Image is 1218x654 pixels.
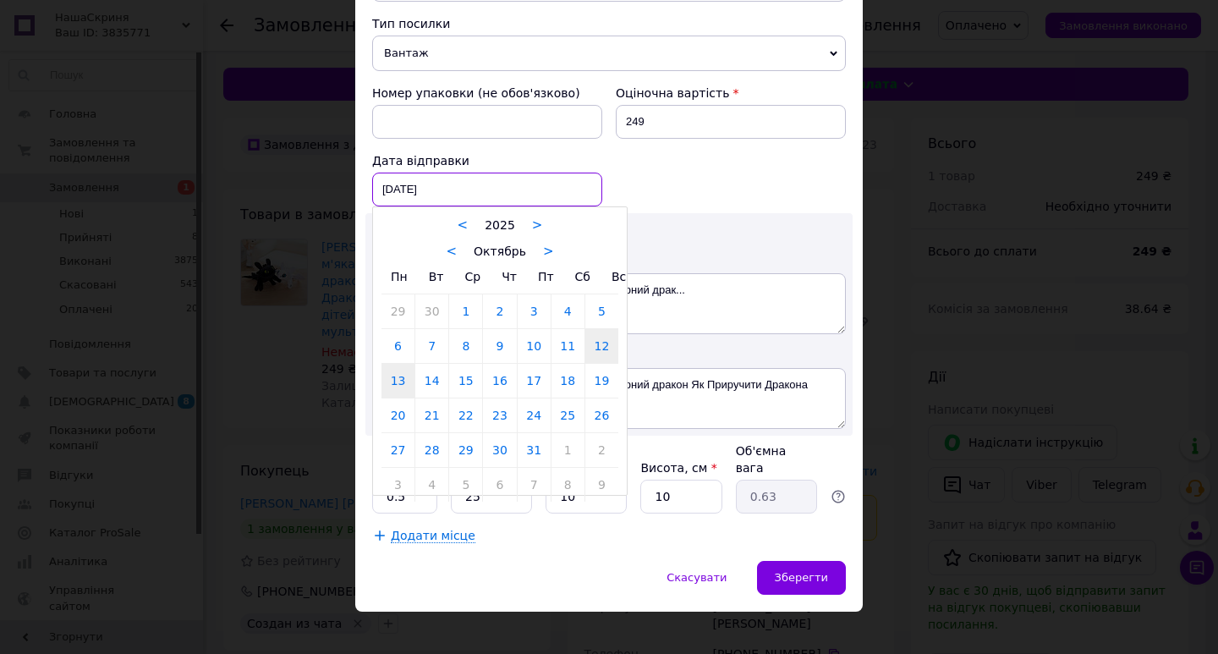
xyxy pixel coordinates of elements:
[551,468,584,502] a: 8
[775,571,828,584] span: Зберегти
[415,433,448,467] a: 28
[485,218,515,232] span: 2025
[518,294,551,328] a: 3
[551,364,584,398] a: 18
[415,329,448,363] a: 7
[612,270,626,283] span: Вс
[538,270,554,283] span: Пт
[551,398,584,432] a: 25
[585,468,618,502] a: 9
[415,398,448,432] a: 21
[532,217,543,233] a: >
[483,468,516,502] a: 6
[483,364,516,398] a: 16
[381,433,414,467] a: 27
[447,244,458,259] a: <
[449,468,482,502] a: 5
[483,294,516,328] a: 2
[585,329,618,363] a: 12
[518,398,551,432] a: 24
[551,329,584,363] a: 11
[551,433,584,467] a: 1
[391,270,408,283] span: Пн
[585,294,618,328] a: 5
[585,364,618,398] a: 19
[381,398,414,432] a: 20
[518,468,551,502] a: 7
[483,433,516,467] a: 30
[585,433,618,467] a: 2
[458,217,469,233] a: <
[415,468,448,502] a: 4
[667,571,727,584] span: Скасувати
[415,294,448,328] a: 30
[381,294,414,328] a: 29
[391,529,475,543] span: Додати місце
[449,433,482,467] a: 29
[518,329,551,363] a: 10
[449,294,482,328] a: 1
[483,329,516,363] a: 9
[449,398,482,432] a: 22
[551,294,584,328] a: 4
[415,364,448,398] a: 14
[502,270,517,283] span: Чт
[464,270,480,283] span: Ср
[381,329,414,363] a: 6
[518,364,551,398] a: 17
[483,398,516,432] a: 23
[575,270,590,283] span: Сб
[429,270,444,283] span: Вт
[543,244,554,259] a: >
[585,398,618,432] a: 26
[449,364,482,398] a: 15
[518,433,551,467] a: 31
[449,329,482,363] a: 8
[474,245,526,258] span: Октябрь
[381,468,414,502] a: 3
[381,364,414,398] a: 13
